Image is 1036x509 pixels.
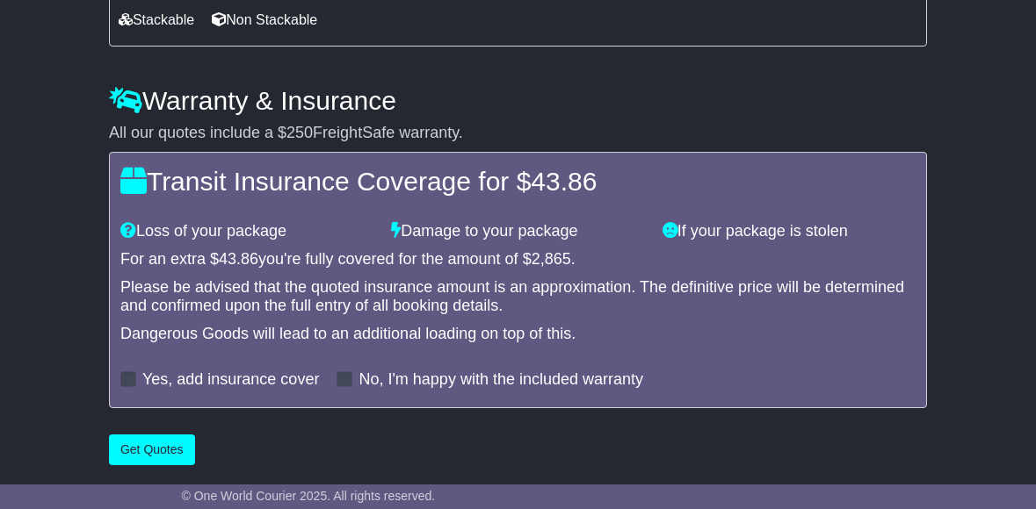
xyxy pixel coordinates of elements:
[109,86,927,115] h4: Warranty & Insurance
[286,124,313,141] span: 250
[120,250,916,269] div: For an extra $ you're fully covered for the amount of $ .
[531,167,597,196] span: 43.86
[120,278,916,316] div: Please be advised that the quoted insurance amount is an approximation. The definitive price will...
[109,124,927,143] div: All our quotes include a $ FreightSafe warranty.
[219,250,258,268] span: 43.86
[532,250,571,268] span: 2,865
[359,370,643,390] label: No, I'm happy with the included warranty
[654,222,924,241] div: If your package is stolen
[382,222,653,241] div: Damage to your package
[212,6,317,33] span: Non Stackable
[120,167,916,196] h4: Transit Insurance Coverage for $
[120,325,916,344] div: Dangerous Goods will lead to an additional loading on top of this.
[112,222,382,241] div: Loss of your package
[109,434,195,465] button: Get Quotes
[182,489,436,503] span: © One World Courier 2025. All rights reserved.
[119,6,194,33] span: Stackable
[142,370,319,390] label: Yes, add insurance cover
